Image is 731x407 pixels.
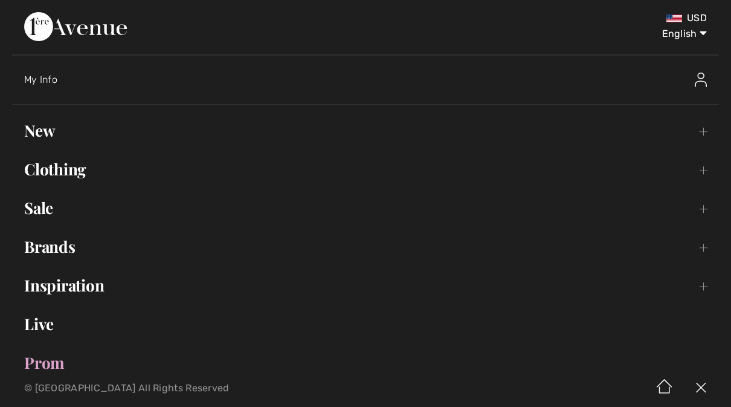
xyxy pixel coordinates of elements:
[24,384,430,392] p: © [GEOGRAPHIC_DATA] All Rights Reserved
[683,370,719,407] img: X
[12,195,719,221] a: Sale
[24,74,57,85] span: My Info
[12,272,719,299] a: Inspiration
[12,311,719,337] a: Live
[12,233,719,260] a: Brands
[430,12,707,24] div: USD
[12,117,719,144] a: New
[24,60,719,99] a: My InfoMy Info
[646,370,683,407] img: Home
[695,73,707,87] img: My Info
[24,12,127,41] img: 1ère Avenue
[12,156,719,183] a: Clothing
[12,350,719,376] a: Prom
